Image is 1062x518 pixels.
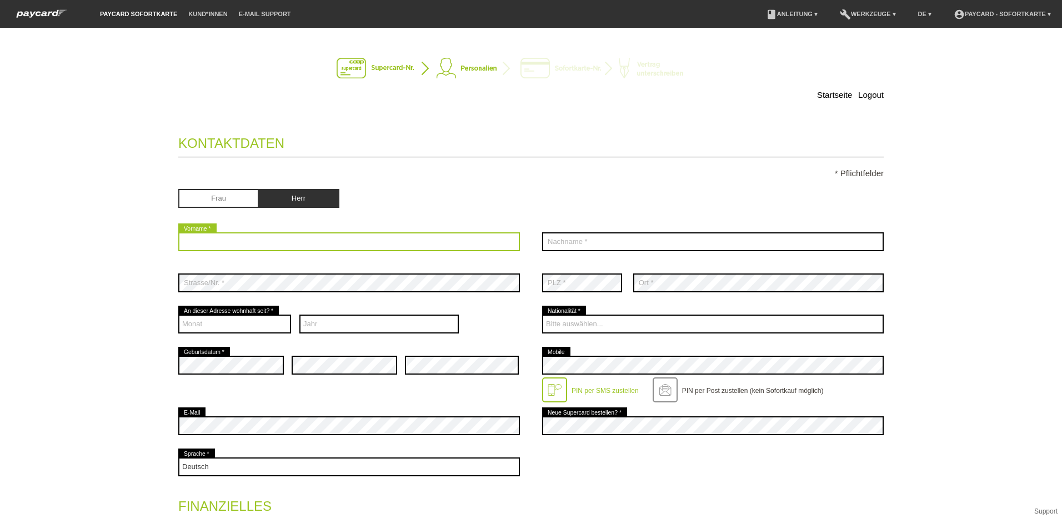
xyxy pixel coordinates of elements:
a: E-Mail Support [233,11,297,17]
a: paycard Sofortkarte [94,11,183,17]
a: Startseite [817,90,852,99]
legend: Kontaktdaten [178,124,884,157]
i: account_circle [954,9,965,20]
p: * Pflichtfelder [178,168,884,178]
label: PIN per SMS zustellen [572,387,639,395]
a: Support [1034,507,1058,515]
a: buildWerkzeuge ▾ [834,11,901,17]
label: PIN per Post zustellen (kein Sofortkauf möglich) [682,387,824,395]
a: Kund*innen [183,11,233,17]
a: DE ▾ [913,11,937,17]
a: account_circlepaycard - Sofortkarte ▾ [948,11,1056,17]
a: bookAnleitung ▾ [760,11,823,17]
i: book [766,9,777,20]
img: paycard Sofortkarte [11,8,72,19]
a: Logout [858,90,884,99]
i: build [840,9,851,20]
img: instantcard-v2-de-2.png [337,58,725,80]
a: paycard Sofortkarte [11,13,72,21]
